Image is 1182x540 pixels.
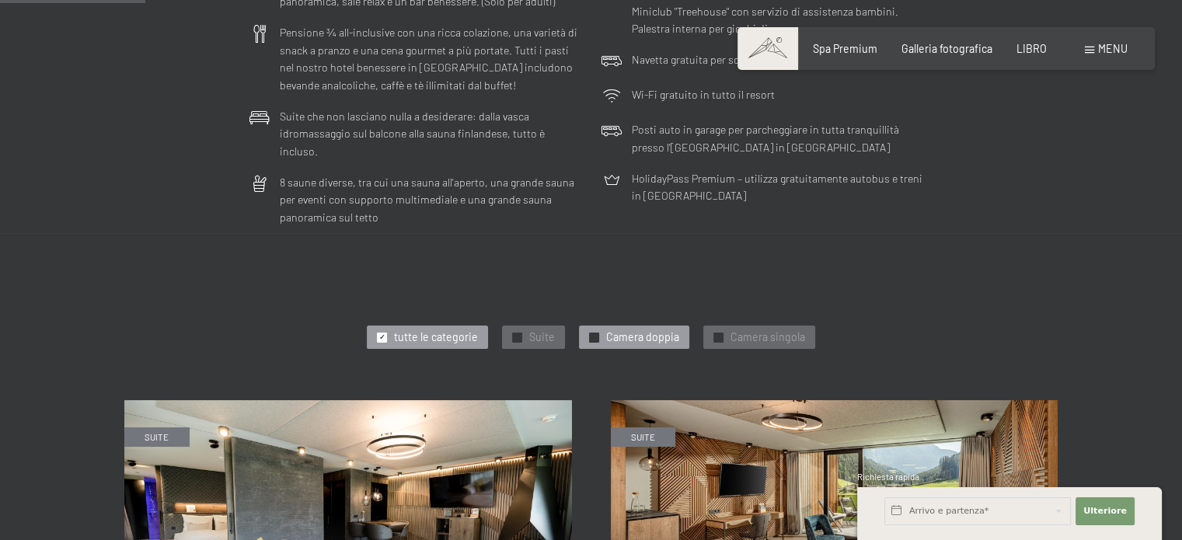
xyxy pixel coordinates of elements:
font: HolidayPass Premium – utilizza gratuitamente autobus e treni in [GEOGRAPHIC_DATA] [632,172,922,203]
font: Richiesta rapida [857,472,919,482]
font: Ulteriore [1083,506,1127,516]
font: Suite che non lasciano nulla a desiderare: dalla vasca idromassaggio sul balcone alla sauna finla... [280,110,545,158]
font: Wi-Fi gratuito in tutto il resort [632,88,775,101]
font: Suite [529,330,555,343]
font: Camera doppia [606,330,679,343]
font: ✓ [716,333,722,341]
font: ✓ [514,333,521,341]
a: Suite Schwarzenstein con sauna finlandese [124,400,572,409]
button: Ulteriore [1076,497,1135,525]
font: ✓ [379,333,385,341]
font: Camera singola [730,330,805,343]
a: Spa Premium [813,42,877,55]
font: 8 saune diverse, tra cui una sauna all'aperto, una grande sauna per eventi con supporto multimedi... [280,176,574,224]
font: Posti auto in garage per parcheggiare in tutta tranquillità presso l'[GEOGRAPHIC_DATA] in [GEOGRA... [632,123,899,154]
font: Navetta gratuita per sci ed escursioni [632,53,809,66]
font: tutte le categorie [394,330,478,343]
font: menu [1098,42,1128,55]
a: Suite Aurina con sauna finlandese [611,400,1058,409]
font: ✓ [591,333,598,341]
a: Galleria fotografica [901,42,992,55]
font: Pensione ¾ all-inclusive con una ricca colazione, una varietà di snack a pranzo e una cena gourme... [280,26,577,92]
a: LIBRO [1016,42,1047,55]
